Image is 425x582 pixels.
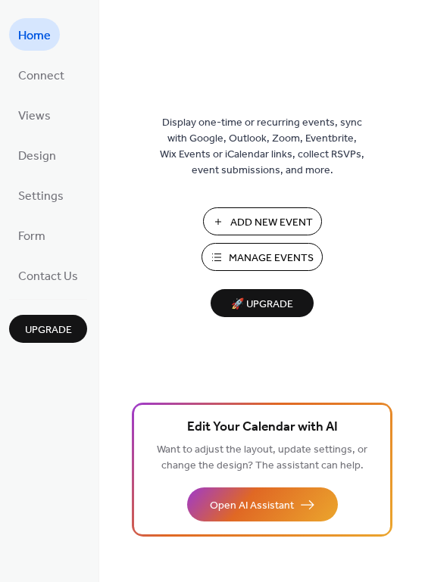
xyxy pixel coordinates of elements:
[211,289,314,317] button: 🚀 Upgrade
[9,259,87,291] a: Contact Us
[18,225,45,248] span: Form
[220,294,305,315] span: 🚀 Upgrade
[18,64,64,88] span: Connect
[229,251,314,266] span: Manage Events
[157,440,367,476] span: Want to adjust the layout, update settings, or change the design? The assistant can help.
[210,498,294,514] span: Open AI Assistant
[187,487,338,521] button: Open AI Assistant
[25,322,72,338] span: Upgrade
[9,18,60,51] a: Home
[9,138,65,171] a: Design
[9,179,73,211] a: Settings
[18,104,51,128] span: Views
[18,24,51,48] span: Home
[230,215,313,231] span: Add New Event
[9,219,55,251] a: Form
[18,265,78,288] span: Contact Us
[18,185,64,208] span: Settings
[202,243,323,271] button: Manage Events
[160,115,364,179] span: Display one-time or recurring events, sync with Google, Outlook, Zoom, Eventbrite, Wix Events or ...
[18,145,56,168] span: Design
[9,315,87,343] button: Upgrade
[187,417,338,438] span: Edit Your Calendar with AI
[203,207,322,235] button: Add New Event
[9,58,73,91] a: Connect
[9,98,60,131] a: Views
